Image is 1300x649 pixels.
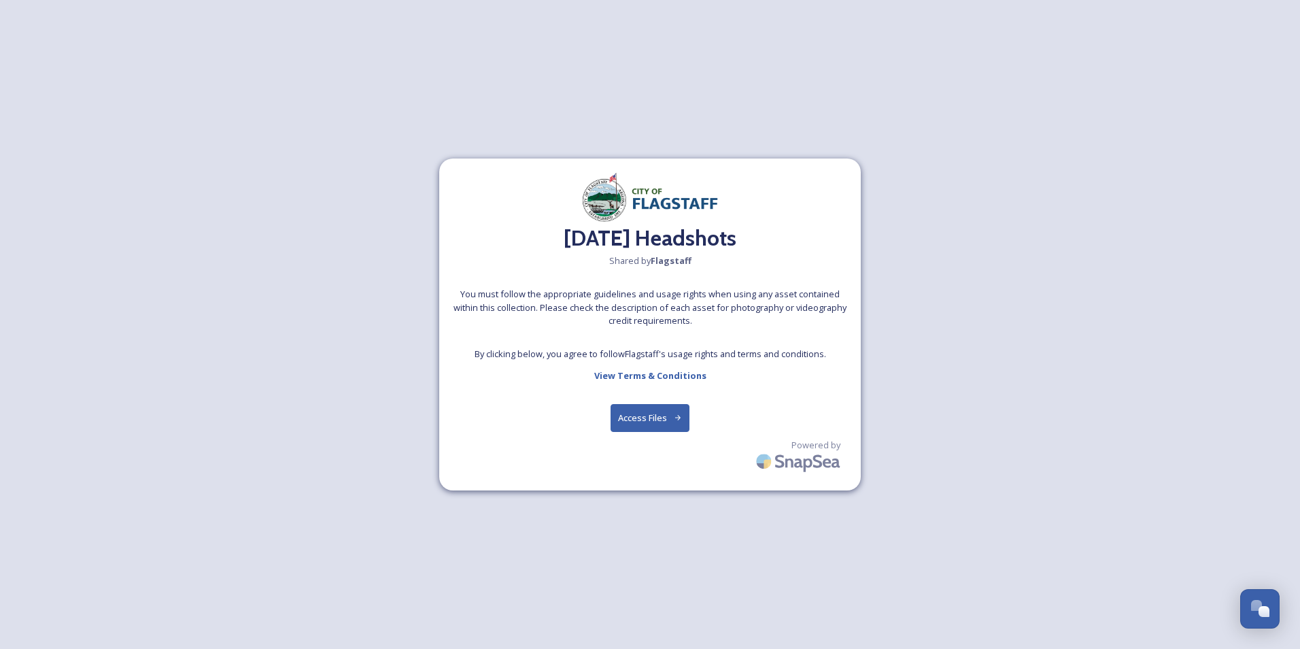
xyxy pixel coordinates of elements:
strong: Flagstaff [651,254,691,267]
strong: View Terms & Conditions [594,369,706,382]
h2: [DATE] Headshots [564,222,736,254]
img: Document.png [582,172,718,222]
span: Shared by [609,254,691,267]
span: By clicking below, you agree to follow Flagstaff 's usage rights and terms and conditions. [475,348,826,361]
a: View Terms & Conditions [594,367,706,384]
button: Open Chat [1240,589,1280,629]
span: You must follow the appropriate guidelines and usage rights when using any asset contained within... [453,288,847,327]
img: SnapSea Logo [752,446,847,478]
button: Access Files [611,404,690,432]
span: Powered by [791,439,840,452]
